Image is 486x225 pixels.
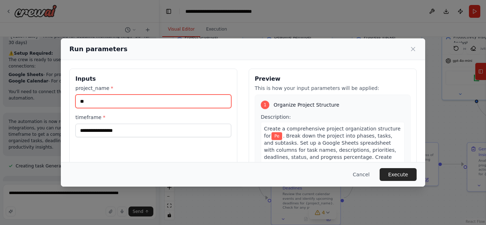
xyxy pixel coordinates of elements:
[380,168,417,181] button: Execute
[75,75,231,83] h3: Inputs
[274,101,339,108] span: Organize Project Structure
[264,126,401,139] span: Create a comprehensive project organization structure for
[255,75,411,83] h3: Preview
[75,85,231,92] label: project_name
[261,101,269,109] div: 1
[75,114,231,121] label: timeframe
[264,133,396,174] span: . Break down the project into phases, tasks, and subtasks. Set up a Google Sheets spreadsheet wit...
[69,44,127,54] h2: Run parameters
[271,132,282,140] span: Variable: project_name
[347,168,375,181] button: Cancel
[261,114,291,120] span: Description:
[255,85,411,92] p: This is how your input parameters will be applied:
